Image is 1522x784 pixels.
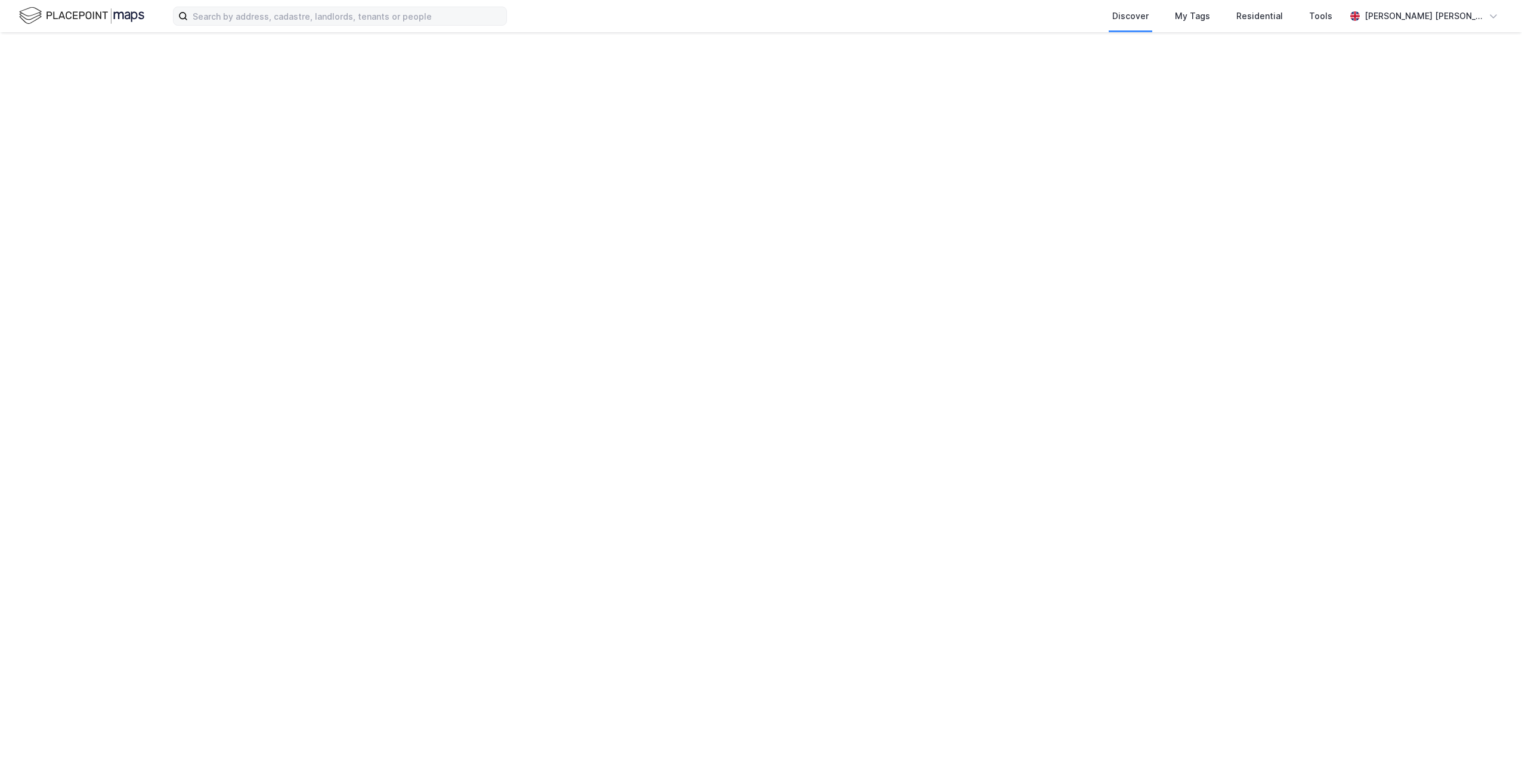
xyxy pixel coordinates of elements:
[1309,9,1332,23] div: Tools
[188,7,506,25] input: Search by address, cadastre, landlords, tenants or people
[1462,727,1522,784] iframe: Chat Widget
[19,5,144,26] img: logo.f888ab2527a4732fd821a326f86c7f29.svg
[1365,9,1484,23] div: [PERSON_NAME] [PERSON_NAME]
[1112,9,1149,23] div: Discover
[1236,9,1283,23] div: Residential
[1175,9,1210,23] div: My Tags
